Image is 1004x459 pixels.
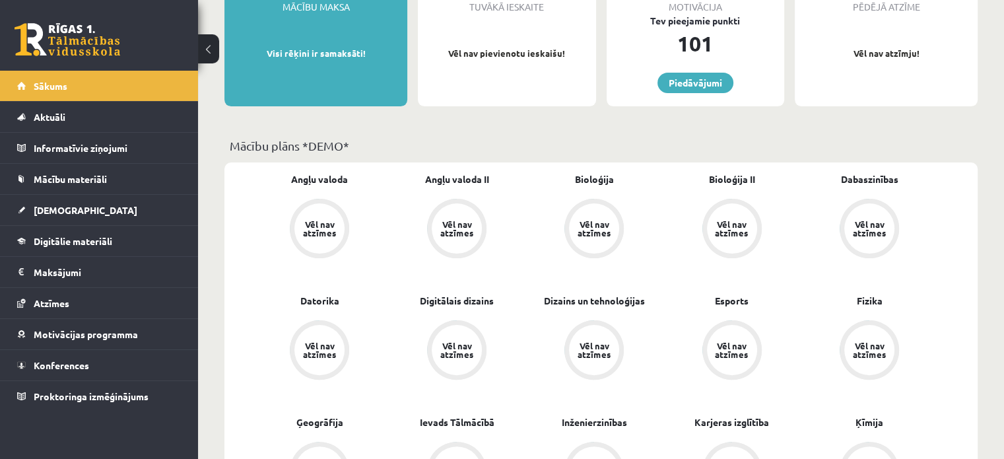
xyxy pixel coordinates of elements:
span: Proktoringa izmēģinājums [34,390,149,402]
a: [DEMOGRAPHIC_DATA] [17,195,182,225]
span: [DEMOGRAPHIC_DATA] [34,204,137,216]
a: Proktoringa izmēģinājums [17,381,182,411]
a: Atzīmes [17,288,182,318]
p: Vēl nav atzīmju! [801,47,971,60]
span: Aktuāli [34,111,65,123]
p: Visi rēķini ir samaksāti! [231,47,401,60]
a: Vēl nav atzīmes [525,199,663,261]
span: Mācību materiāli [34,173,107,185]
a: Vēl nav atzīmes [663,320,801,382]
a: Bioloģija [575,172,614,186]
div: Vēl nav atzīmes [576,341,613,359]
a: Vēl nav atzīmes [525,320,663,382]
a: Digitālie materiāli [17,226,182,256]
div: Vēl nav atzīmes [714,220,751,237]
div: Vēl nav atzīmes [438,341,475,359]
a: Rīgas 1. Tālmācības vidusskola [15,23,120,56]
div: Tev pieejamie punkti [607,14,784,28]
a: Datorika [300,294,339,308]
p: Mācību plāns *DEMO* [230,137,972,155]
a: Maksājumi [17,257,182,287]
a: Angļu valoda II [425,172,489,186]
div: Vēl nav atzīmes [438,220,475,237]
a: Vēl nav atzīmes [251,320,388,382]
a: Dabaszinības [840,172,898,186]
div: Vēl nav atzīmes [301,220,338,237]
a: Bioloģija II [709,172,755,186]
span: Sākums [34,80,67,92]
a: Sākums [17,71,182,101]
span: Motivācijas programma [34,328,138,340]
a: Karjeras izglītība [694,415,769,429]
a: Aktuāli [17,102,182,132]
a: Ievads Tālmācībā [420,415,494,429]
div: Vēl nav atzīmes [576,220,613,237]
span: Digitālie materiāli [34,235,112,247]
a: Vēl nav atzīmes [801,320,938,382]
a: Digitālais dizains [420,294,494,308]
legend: Informatīvie ziņojumi [34,133,182,163]
a: Motivācijas programma [17,319,182,349]
a: Informatīvie ziņojumi [17,133,182,163]
a: Vēl nav atzīmes [388,320,525,382]
a: Angļu valoda [291,172,348,186]
a: Inženierzinības [562,415,627,429]
a: Vēl nav atzīmes [251,199,388,261]
span: Atzīmes [34,297,69,309]
a: Ģeogrāfija [296,415,343,429]
a: Ķīmija [855,415,883,429]
a: Fizika [856,294,882,308]
a: Vēl nav atzīmes [388,199,525,261]
a: Dizains un tehnoloģijas [544,294,645,308]
legend: Maksājumi [34,257,182,287]
a: Vēl nav atzīmes [663,199,801,261]
div: Vēl nav atzīmes [301,341,338,359]
div: 101 [607,28,784,59]
div: Vēl nav atzīmes [851,341,888,359]
a: Esports [715,294,749,308]
div: Vēl nav atzīmes [851,220,888,237]
a: Mācību materiāli [17,164,182,194]
p: Vēl nav pievienotu ieskaišu! [424,47,589,60]
span: Konferences [34,359,89,371]
a: Piedāvājumi [657,73,733,93]
div: Vēl nav atzīmes [714,341,751,359]
a: Vēl nav atzīmes [801,199,938,261]
a: Konferences [17,350,182,380]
